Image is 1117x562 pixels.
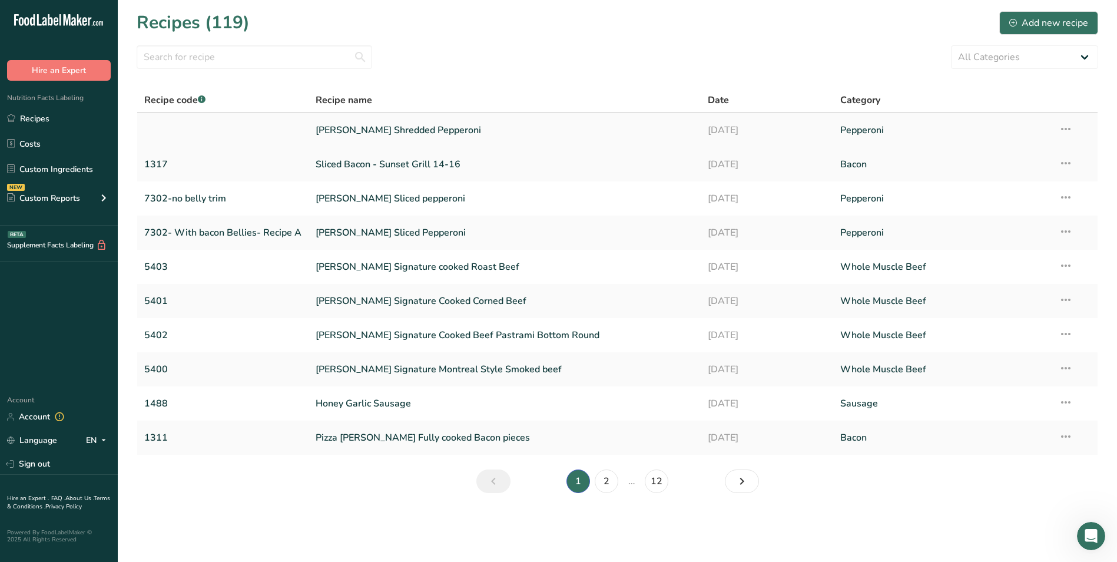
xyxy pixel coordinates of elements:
a: [DATE] [708,220,826,245]
a: [DATE] [708,289,826,313]
span: Recipe name [316,93,372,107]
a: Whole Muscle Beef [840,357,1045,382]
a: [DATE] [708,254,826,279]
a: Hire an Expert . [7,494,49,503]
a: [PERSON_NAME] Signature Cooked Corned Beef [316,289,694,313]
a: [PERSON_NAME] Sliced pepperoni [316,186,694,211]
div: BETA [8,231,26,238]
a: Whole Muscle Beef [840,323,1045,348]
a: 1488 [144,391,301,416]
a: Language [7,430,57,451]
input: Search for recipe [137,45,372,69]
h1: Recipes (119) [137,9,250,36]
a: 7302- With bacon Bellies- Recipe A [144,220,301,245]
span: Category [840,93,880,107]
a: 1317 [144,152,301,177]
a: Whole Muscle Beef [840,254,1045,279]
a: [DATE] [708,118,826,143]
a: [DATE] [708,152,826,177]
a: Page 2. [595,470,618,493]
a: Whole Muscle Beef [840,289,1045,313]
a: Sliced Bacon - Sunset Grill 14-16 [316,152,694,177]
span: Date [708,93,729,107]
a: 5403 [144,254,301,279]
a: About Us . [65,494,94,503]
div: Custom Reports [7,192,80,204]
a: [PERSON_NAME] Signature Cooked Beef Pastrami Bottom Round [316,323,694,348]
div: Powered By FoodLabelMaker © 2025 All Rights Reserved [7,529,111,543]
a: 5402 [144,323,301,348]
span: Recipe code [144,94,205,107]
a: [PERSON_NAME] Signature Montreal Style Smoked beef [316,357,694,382]
a: Next page [725,470,759,493]
a: Bacon [840,425,1045,450]
a: [DATE] [708,186,826,211]
a: 5400 [144,357,301,382]
a: Bacon [840,152,1045,177]
a: 1311 [144,425,301,450]
a: [PERSON_NAME] Sliced Pepperoni [316,220,694,245]
a: Honey Garlic Sausage [316,391,694,416]
a: Page 12. [645,470,668,493]
div: NEW [7,184,25,191]
a: [DATE] [708,323,826,348]
a: Pepperoni [840,118,1045,143]
button: Add new recipe [999,11,1098,35]
iframe: Intercom live chat [1077,522,1105,550]
a: Sausage [840,391,1045,416]
a: Previous page [476,470,511,493]
div: Add new recipe [1009,16,1088,30]
button: Hire an Expert [7,60,111,81]
a: [DATE] [708,425,826,450]
a: [DATE] [708,391,826,416]
a: FAQ . [51,494,65,503]
a: Privacy Policy [45,503,82,511]
div: EN [86,434,111,448]
a: 7302-no belly trim [144,186,301,211]
a: [PERSON_NAME] Signature cooked Roast Beef [316,254,694,279]
a: Pizza [PERSON_NAME] Fully cooked Bacon pieces [316,425,694,450]
a: Pepperoni [840,186,1045,211]
a: 5401 [144,289,301,313]
a: [PERSON_NAME] Shredded Pepperoni [316,118,694,143]
a: Pepperoni [840,220,1045,245]
a: [DATE] [708,357,826,382]
a: Terms & Conditions . [7,494,110,511]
